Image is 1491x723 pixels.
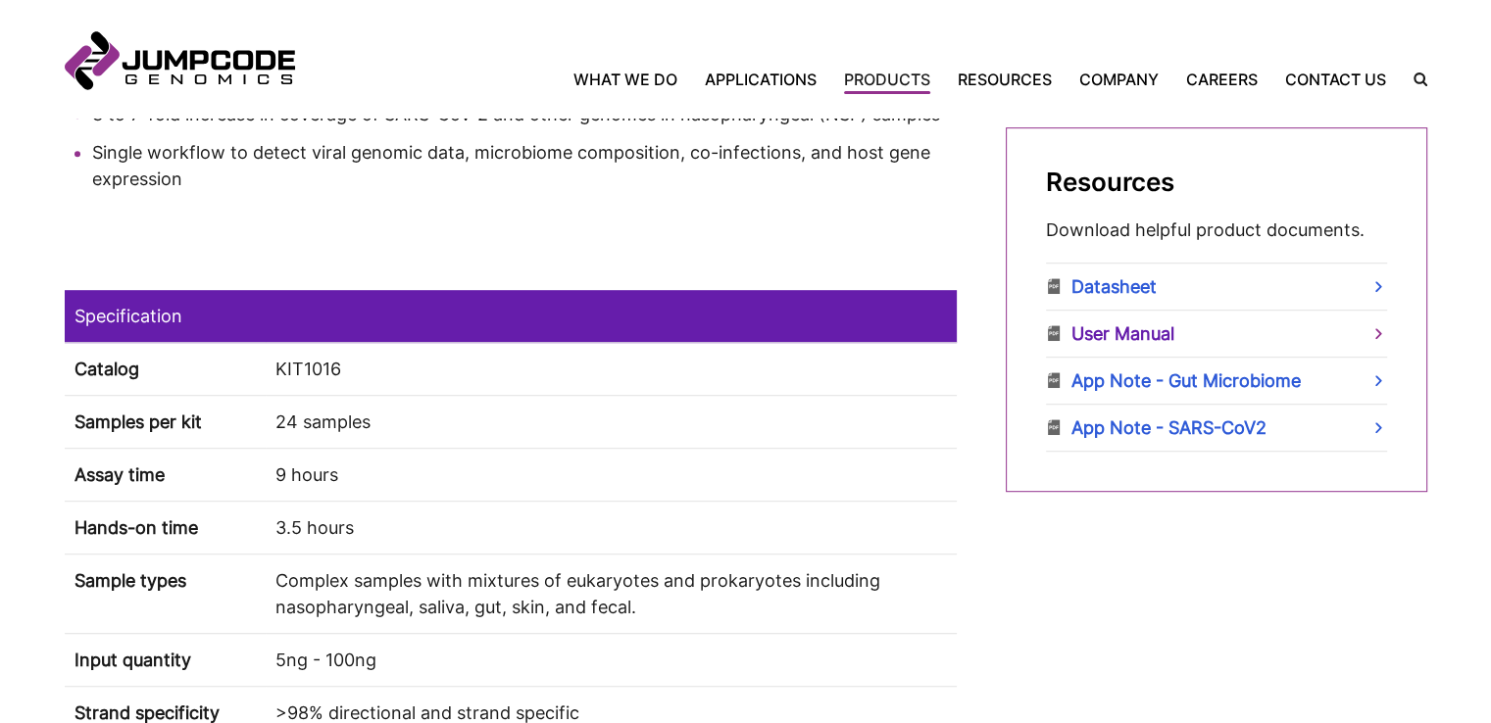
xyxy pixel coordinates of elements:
label: Search the site. [1400,72,1427,86]
a: Products [830,68,944,91]
th: Samples per kit [65,396,266,449]
a: Contact Us [1271,68,1400,91]
th: Input quantity [65,634,266,687]
a: Company [1066,68,1172,91]
th: Assay time [65,449,266,502]
td: KIT1016 [266,343,957,396]
a: What We Do [573,68,691,91]
a: Applications [691,68,830,91]
th: Sample types [65,554,266,634]
td: 24 samples [266,396,957,449]
a: Datasheet [1046,264,1387,310]
p: Download helpful product documents. [1046,217,1387,243]
a: App Note - SARS-CoV2 [1046,405,1387,451]
td: 3.5 hours [266,502,957,554]
a: App Note - Gut Microbiome [1046,358,1387,404]
a: Careers [1172,68,1271,91]
td: Specification [65,290,957,343]
th: Catalog [65,343,266,396]
th: Hands-on time [65,502,266,554]
td: 5ng - 100ng [266,634,957,687]
a: User Manual [1046,311,1387,357]
nav: Primary Navigation [295,68,1400,91]
td: 9 hours [266,449,957,502]
a: Resources [944,68,1066,91]
h2: Resources [1046,168,1387,197]
td: Complex samples with mixtures of eukaryotes and prokaryotes including nasopharyngeal, saliva, gut... [266,554,957,634]
li: Single workflow to detect viral genomic data, microbiome composition, co-infections, and host gen... [92,139,957,192]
